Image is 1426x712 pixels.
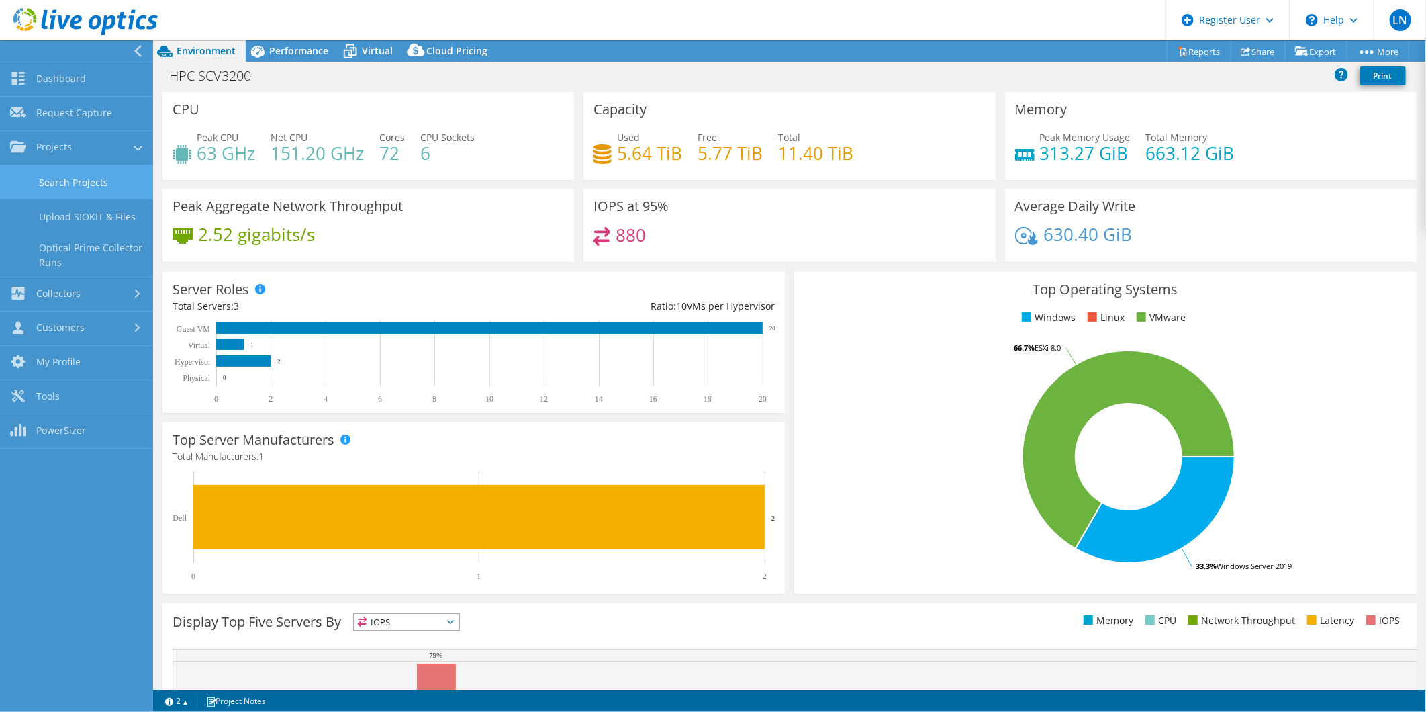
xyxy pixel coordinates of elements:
[593,102,647,117] h3: Capacity
[617,131,640,144] span: Used
[420,131,475,144] span: CPU Sockets
[778,131,800,144] span: Total
[188,341,211,350] text: Virtual
[1146,146,1235,161] h4: 663.12 GiB
[485,394,493,404] text: 10
[362,44,393,57] span: Virtual
[1133,310,1186,325] li: VMware
[593,199,669,214] h3: IOPS at 95%
[269,394,273,404] text: 2
[1304,613,1354,628] li: Latency
[426,44,487,57] span: Cloud Pricing
[1080,613,1133,628] li: Memory
[197,693,275,709] a: Project Notes
[540,394,548,404] text: 12
[197,146,255,161] h4: 63 GHz
[1363,613,1400,628] li: IOPS
[649,394,657,404] text: 16
[1196,561,1217,571] tspan: 33.3%
[473,299,774,314] div: Ratio: VMs per Hypervisor
[1146,131,1208,144] span: Total Memory
[804,282,1407,297] h3: Top Operating Systems
[175,357,211,367] text: Hypervisor
[1306,14,1318,26] svg: \n
[234,300,239,312] span: 3
[1035,343,1061,353] tspan: ESXi 8.0
[676,300,687,312] span: 10
[778,146,853,161] h4: 11.40 TiB
[379,131,405,144] span: Cores
[271,131,307,144] span: Net CPU
[1231,41,1286,62] a: Share
[616,228,646,242] h4: 880
[378,394,382,404] text: 6
[173,102,199,117] h3: CPU
[269,44,328,57] span: Performance
[1185,613,1295,628] li: Network Throughput
[271,146,364,161] h4: 151.20 GHz
[223,374,226,381] text: 0
[1043,227,1132,242] h4: 630.40 GiB
[1040,146,1131,161] h4: 313.27 GiB
[1167,41,1231,62] a: Reports
[277,358,281,365] text: 2
[769,325,776,332] text: 20
[1142,613,1176,628] li: CPU
[432,394,436,404] text: 8
[198,227,315,242] h4: 2.52 gigabits/s
[759,394,767,404] text: 20
[173,433,334,447] h3: Top Server Manufacturers
[173,299,473,314] div: Total Servers:
[1015,102,1067,117] h3: Memory
[1018,310,1076,325] li: Windows
[379,146,405,161] h4: 72
[173,199,403,214] h3: Peak Aggregate Network Throughput
[173,513,187,523] text: Dell
[1217,561,1292,571] tspan: Windows Server 2019
[173,449,775,464] h4: Total Manufacturers:
[354,614,459,630] span: IOPS
[1014,343,1035,353] tspan: 66.7%
[197,131,238,144] span: Peak CPU
[177,324,210,334] text: Guest VM
[429,651,442,659] text: 79%
[324,394,328,404] text: 4
[771,514,775,522] text: 2
[1015,199,1136,214] h3: Average Daily Write
[191,572,195,581] text: 0
[1360,66,1406,85] a: Print
[156,693,197,709] a: 2
[250,341,254,348] text: 1
[477,572,481,581] text: 1
[698,146,763,161] h4: 5.77 TiB
[1347,41,1409,62] a: More
[183,373,210,383] text: Physical
[1040,131,1131,144] span: Peak Memory Usage
[1390,9,1411,31] span: LN
[173,282,249,297] h3: Server Roles
[258,450,264,463] span: 1
[1285,41,1347,62] a: Export
[420,146,475,161] h4: 6
[704,394,712,404] text: 18
[617,146,682,161] h4: 5.64 TiB
[214,394,218,404] text: 0
[163,69,272,83] h1: HPC SCV3200
[763,572,767,581] text: 2
[595,394,603,404] text: 14
[698,131,717,144] span: Free
[177,44,236,57] span: Environment
[1084,310,1125,325] li: Linux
